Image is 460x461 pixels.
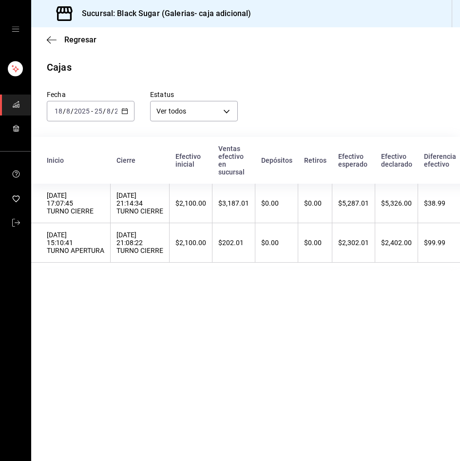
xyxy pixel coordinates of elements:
[424,153,456,168] div: Diferencia efectivo
[261,239,292,247] div: $0.00
[381,153,412,168] div: Efectivo declarado
[71,107,74,115] span: /
[66,107,71,115] input: --
[111,107,114,115] span: /
[218,199,249,207] div: $3,187.01
[47,192,104,215] div: [DATE] 17:07:45 TURNO CIERRE
[114,107,131,115] input: ----
[261,199,292,207] div: $0.00
[338,153,369,168] div: Efectivo esperado
[175,239,206,247] div: $2,100.00
[424,199,456,207] div: $38.99
[304,199,326,207] div: $0.00
[116,192,163,215] div: [DATE] 21:14:34 TURNO CIERRE
[63,107,66,115] span: /
[47,231,104,254] div: [DATE] 15:10:41 TURNO APERTURA
[175,199,206,207] div: $2,100.00
[261,156,292,164] div: Depósitos
[150,101,238,121] div: Ver todos
[304,156,326,164] div: Retiros
[74,8,251,19] h3: Sucursal: Black Sugar (Galerias- caja adicional)
[424,239,456,247] div: $99.99
[116,231,163,254] div: [DATE] 21:08:22 TURNO CIERRE
[103,107,106,115] span: /
[74,107,90,115] input: ----
[218,145,249,176] div: Ventas efectivo en sucursal
[338,199,369,207] div: $5,287.01
[381,239,412,247] div: $2,402.00
[47,91,134,98] label: Fecha
[54,107,63,115] input: --
[64,35,96,44] span: Regresar
[116,156,164,164] div: Cierre
[94,107,103,115] input: --
[338,239,369,247] div: $2,302.01
[175,153,207,168] div: Efectivo inicial
[381,199,412,207] div: $5,326.00
[304,239,326,247] div: $0.00
[150,91,238,98] label: Estatus
[47,60,72,75] div: Cajas
[47,35,96,44] button: Regresar
[47,156,105,164] div: Inicio
[218,239,249,247] div: $202.01
[12,25,19,33] button: open drawer
[106,107,111,115] input: --
[91,107,93,115] span: -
